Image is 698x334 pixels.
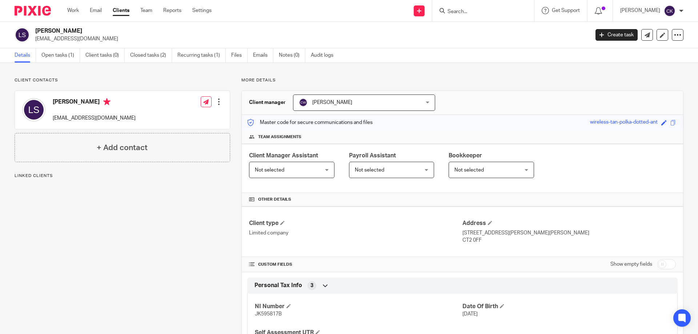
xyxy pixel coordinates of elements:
[620,7,660,14] p: [PERSON_NAME]
[254,282,302,289] span: Personal Tax Info
[249,262,462,267] h4: CUSTOM FIELDS
[247,119,373,126] p: Master code for secure communications and files
[15,48,36,63] a: Details
[312,100,352,105] span: [PERSON_NAME]
[595,29,638,41] a: Create task
[97,142,148,153] h4: + Add contact
[192,7,212,14] a: Settings
[462,220,676,227] h4: Address
[310,282,313,289] span: 3
[85,48,125,63] a: Client tasks (0)
[177,48,226,63] a: Recurring tasks (1)
[113,7,129,14] a: Clients
[249,229,462,237] p: Limited company
[610,261,652,268] label: Show empty fields
[253,48,273,63] a: Emails
[462,303,670,310] h4: Date Of Birth
[22,98,45,121] img: svg%3E
[35,35,585,43] p: [EMAIL_ADDRESS][DOMAIN_NAME]
[552,8,580,13] span: Get Support
[449,153,482,158] span: Bookkeeper
[67,7,79,14] a: Work
[249,99,286,106] h3: Client manager
[130,48,172,63] a: Closed tasks (2)
[53,114,136,122] p: [EMAIL_ADDRESS][DOMAIN_NAME]
[590,118,658,127] div: wireless-tan-polka-dotted-ant
[349,153,396,158] span: Payroll Assistant
[255,303,462,310] h4: NI Number
[15,6,51,16] img: Pixie
[462,229,676,237] p: [STREET_ADDRESS][PERSON_NAME][PERSON_NAME]
[15,77,230,83] p: Client contacts
[15,173,230,179] p: Linked clients
[462,237,676,244] p: CT2 0FF
[255,311,282,317] span: JK595817B
[41,48,80,63] a: Open tasks (1)
[447,9,512,15] input: Search
[163,7,181,14] a: Reports
[462,311,478,317] span: [DATE]
[249,153,318,158] span: Client Manager Assistant
[664,5,675,17] img: svg%3E
[15,27,30,43] img: svg%3E
[311,48,339,63] a: Audit logs
[299,98,308,107] img: svg%3E
[140,7,152,14] a: Team
[231,48,248,63] a: Files
[35,27,475,35] h2: [PERSON_NAME]
[279,48,305,63] a: Notes (0)
[103,98,111,105] i: Primary
[249,220,462,227] h4: Client type
[355,168,384,173] span: Not selected
[53,98,136,107] h4: [PERSON_NAME]
[255,168,284,173] span: Not selected
[90,7,102,14] a: Email
[454,168,484,173] span: Not selected
[241,77,683,83] p: More details
[258,197,291,202] span: Other details
[258,134,301,140] span: Team assignments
